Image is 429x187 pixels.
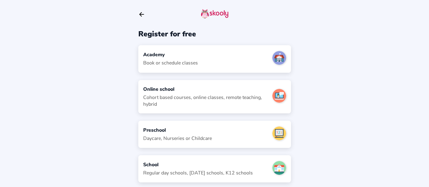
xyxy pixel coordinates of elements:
img: skooly-logo.png [201,9,228,19]
div: Preschool [143,127,212,134]
button: arrow back outline [138,11,145,18]
div: Cohort based courses, online classes, remote teaching, hybrid [143,94,267,108]
div: Book or schedule classes [143,60,198,66]
div: Academy [143,51,198,58]
div: Daycare, Nurseries or Childcare [143,135,212,142]
div: Regular day schools, [DATE] schools, K12 schools [143,170,253,176]
div: Online school [143,86,267,93]
div: Register for free [138,29,291,39]
div: School [143,161,253,168]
